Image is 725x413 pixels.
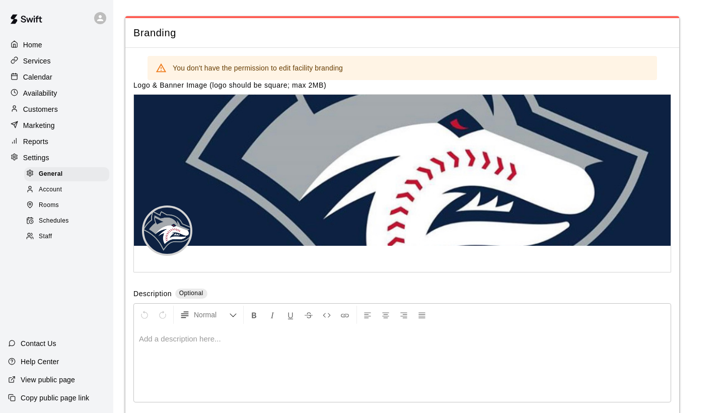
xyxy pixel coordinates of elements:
div: Account [24,183,109,197]
span: General [39,169,63,179]
p: Contact Us [21,338,56,349]
a: Schedules [24,214,113,229]
span: Account [39,185,62,195]
button: Insert Code [318,306,335,324]
p: Reports [23,136,48,147]
div: You don't have the permission to edit facility branding [173,59,343,77]
p: Copy public page link [21,393,89,403]
a: Marketing [8,118,105,133]
a: Services [8,53,105,68]
a: Reports [8,134,105,149]
button: Undo [136,306,153,324]
button: Format Bold [246,306,263,324]
button: Center Align [377,306,394,324]
a: Availability [8,86,105,101]
p: Availability [23,88,57,98]
p: Help Center [21,357,59,367]
a: Settings [8,150,105,165]
button: Formatting Options [176,306,241,324]
button: Format Italics [264,306,281,324]
button: Justify Align [413,306,430,324]
p: Settings [23,153,49,163]
button: Redo [154,306,171,324]
span: Normal [194,310,229,320]
span: Branding [133,26,671,40]
span: Staff [39,232,52,242]
button: Left Align [359,306,376,324]
p: Home [23,40,42,50]
a: Staff [24,229,113,245]
p: Calendar [23,72,52,82]
button: Format Underline [282,306,299,324]
div: General [24,167,109,181]
span: Optional [179,290,203,297]
label: Description [133,289,172,300]
button: Right Align [395,306,412,324]
div: Staff [24,230,109,244]
a: General [24,166,113,182]
a: Calendar [8,70,105,85]
label: Logo & Banner Image (logo should be square; max 2MB) [133,81,326,89]
a: Rooms [24,198,113,214]
div: Rooms [24,198,109,213]
span: Rooms [39,200,59,211]
p: Customers [23,104,58,114]
a: Customers [8,102,105,117]
a: Account [24,182,113,197]
p: View public page [21,375,75,385]
button: Insert Link [336,306,353,324]
div: Schedules [24,214,109,228]
span: Schedules [39,216,69,226]
button: Format Strikethrough [300,306,317,324]
p: Services [23,56,51,66]
p: Marketing [23,120,55,130]
a: Home [8,37,105,52]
